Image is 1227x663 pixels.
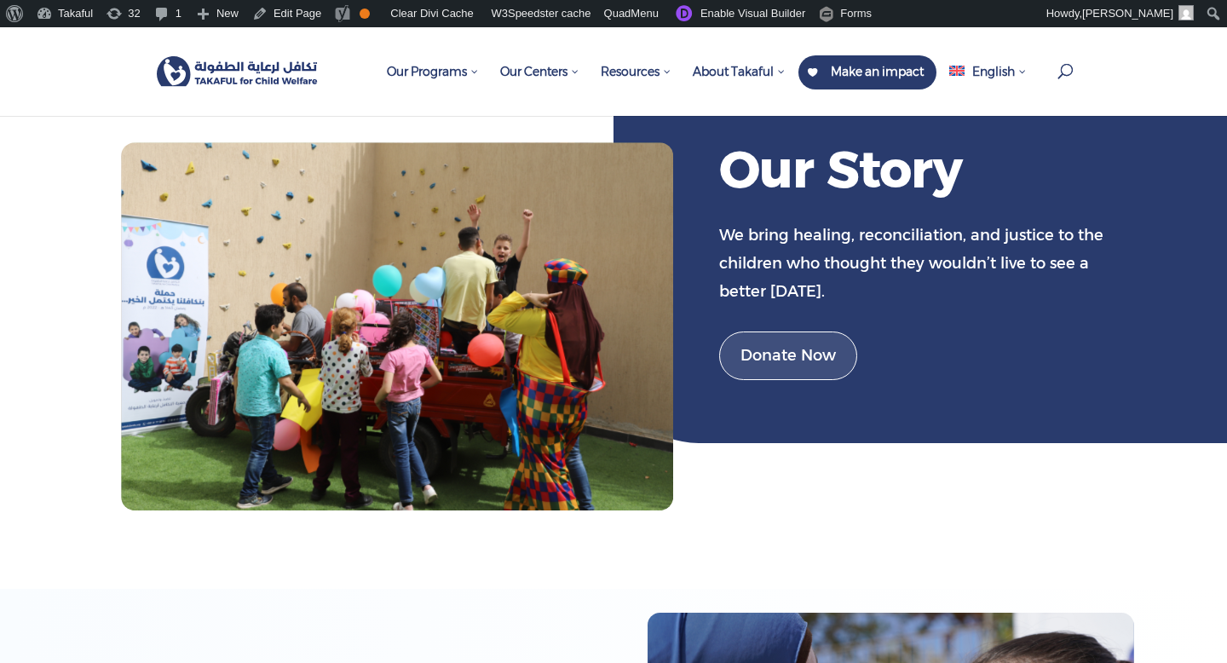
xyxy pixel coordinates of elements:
[719,141,1121,206] h1: Our Story
[592,55,680,116] a: Resources
[157,56,318,87] img: Takaful
[831,64,924,79] span: Make an impact
[719,222,1121,306] div: We bring healing, reconciliation, and justice to the children who thought they wouldn’t live to s...
[684,55,794,116] a: About Takaful
[1082,7,1173,20] span: [PERSON_NAME]
[492,55,588,116] a: Our Centers
[387,64,479,79] span: Our Programs
[941,55,1035,116] a: English
[121,142,673,510] img: story of takaful
[500,64,579,79] span: Our Centers
[378,55,487,116] a: Our Programs
[360,9,370,19] div: OK
[972,64,1015,79] span: English
[693,64,786,79] span: About Takaful
[719,331,857,380] a: Donate Now
[601,64,671,79] span: Resources
[798,55,936,89] a: Make an impact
